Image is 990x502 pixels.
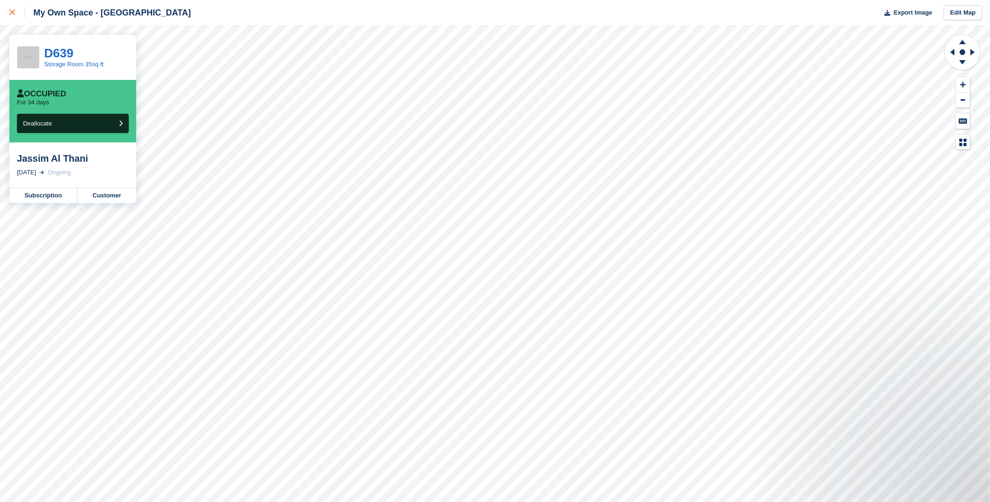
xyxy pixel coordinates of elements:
[956,77,970,93] button: Zoom In
[78,188,136,203] a: Customer
[48,168,71,177] div: Ongoing
[17,153,129,164] div: Jassim Al Thani
[39,171,44,174] img: arrow-right-light-icn-cde0832a797a2874e46488d9cf13f60e5c3a73dbe684e267c42b8395dfbc2abf.svg
[9,188,78,203] a: Subscription
[23,120,52,127] span: Deallocate
[44,46,73,60] a: D639
[17,89,66,99] div: Occupied
[44,61,103,68] a: Storage Room 35sq ft
[956,113,970,129] button: Keyboard Shortcuts
[956,134,970,150] button: Map Legend
[956,93,970,108] button: Zoom Out
[879,5,933,21] button: Export Image
[17,47,39,68] img: 256x256-placeholder-a091544baa16b46aadf0b611073c37e8ed6a367829ab441c3b0103e7cf8a5b1b.png
[17,114,129,133] button: Deallocate
[17,99,49,106] p: For 34 days
[894,8,932,17] span: Export Image
[17,168,36,177] div: [DATE]
[25,7,191,18] div: My Own Space - [GEOGRAPHIC_DATA]
[944,5,982,21] a: Edit Map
